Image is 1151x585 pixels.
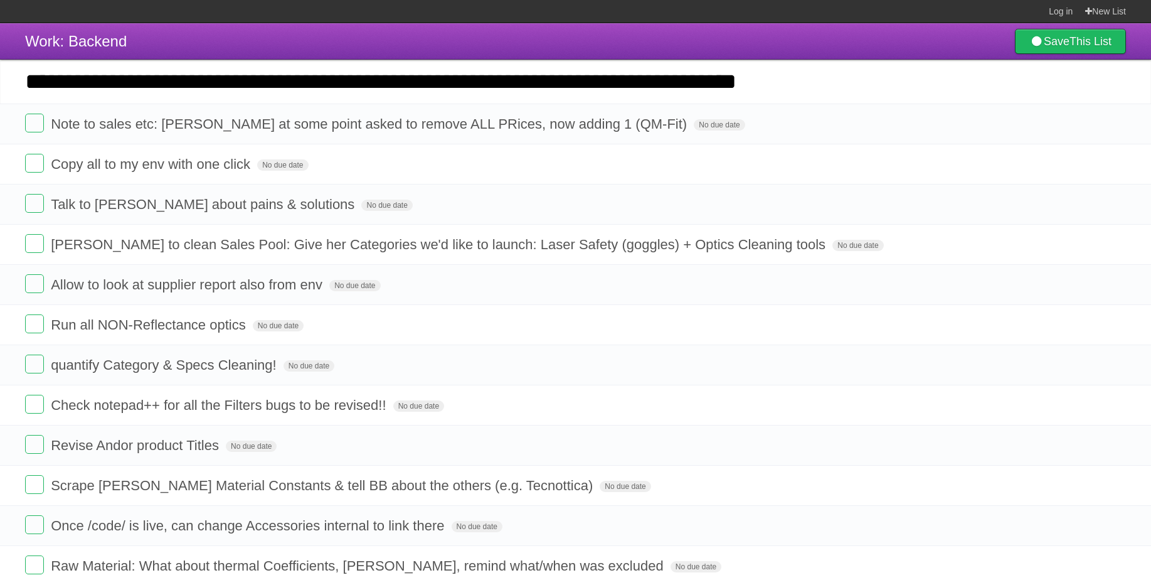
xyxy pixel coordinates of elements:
[25,234,44,253] label: Done
[329,280,380,291] span: No due date
[51,156,253,172] span: Copy all to my env with one click
[393,400,444,412] span: No due date
[51,558,667,574] span: Raw Material: What about thermal Coefficients, [PERSON_NAME], remind what/when was excluded
[51,478,596,493] span: Scrape [PERSON_NAME] Material Constants & tell BB about the others (e.g. Tecnottica)
[25,515,44,534] label: Done
[51,237,829,252] span: [PERSON_NAME] to clean Sales Pool: Give her Categories we'd like to launch: Laser Safety (goggles...
[1069,35,1111,48] b: This List
[452,521,502,532] span: No due date
[25,33,127,50] span: Work: Backend
[51,317,249,333] span: Run all NON-Reflectance optics
[25,475,44,494] label: Done
[257,159,308,171] span: No due date
[51,437,222,453] span: Revise Andor product Titles
[25,355,44,373] label: Done
[671,561,721,572] span: No due date
[25,435,44,454] label: Done
[51,196,358,212] span: Talk to [PERSON_NAME] about pains & solutions
[25,114,44,132] label: Done
[25,314,44,333] label: Done
[51,277,326,292] span: Allow to look at supplier report also from env
[25,274,44,293] label: Done
[253,320,304,331] span: No due date
[226,441,277,452] span: No due date
[600,481,650,492] span: No due date
[51,518,447,534] span: Once /code/ is live, can change Accessories internal to link there
[1015,29,1126,54] a: SaveThis List
[51,116,690,132] span: Note to sales etc: [PERSON_NAME] at some point asked to remove ALL PRices, now adding 1 (QM-Fit)
[25,194,44,213] label: Done
[25,555,44,574] label: Done
[51,397,389,413] span: Check notepad++ for all the Filters bugs to be revised!!
[25,395,44,414] label: Done
[832,240,883,251] span: No due date
[25,154,44,173] label: Done
[51,357,280,373] span: quantify Category & Specs Cleaning!
[284,360,334,372] span: No due date
[694,119,745,131] span: No due date
[361,200,412,211] span: No due date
